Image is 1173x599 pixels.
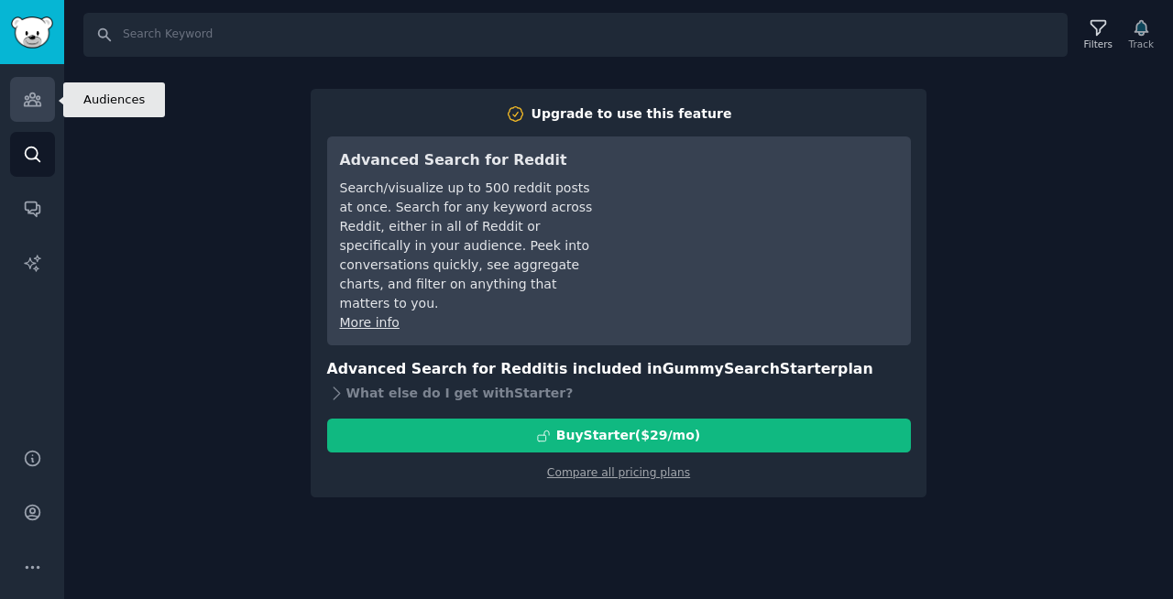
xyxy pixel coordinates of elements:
div: Buy Starter ($ 29 /mo ) [556,426,700,445]
iframe: YouTube video player [623,149,898,287]
div: Filters [1084,38,1113,50]
span: GummySearch Starter [663,360,838,377]
a: Compare all pricing plans [547,466,690,479]
div: What else do I get with Starter ? [327,380,911,406]
div: Upgrade to use this feature [532,104,732,124]
div: Search/visualize up to 500 reddit posts at once. Search for any keyword across Reddit, either in ... [340,179,597,313]
img: GummySearch logo [11,16,53,49]
button: BuyStarter($29/mo) [327,419,911,452]
h3: Advanced Search for Reddit is included in plan [327,358,911,381]
input: Search Keyword [83,13,1068,57]
h3: Advanced Search for Reddit [340,149,597,172]
a: More info [340,315,400,330]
